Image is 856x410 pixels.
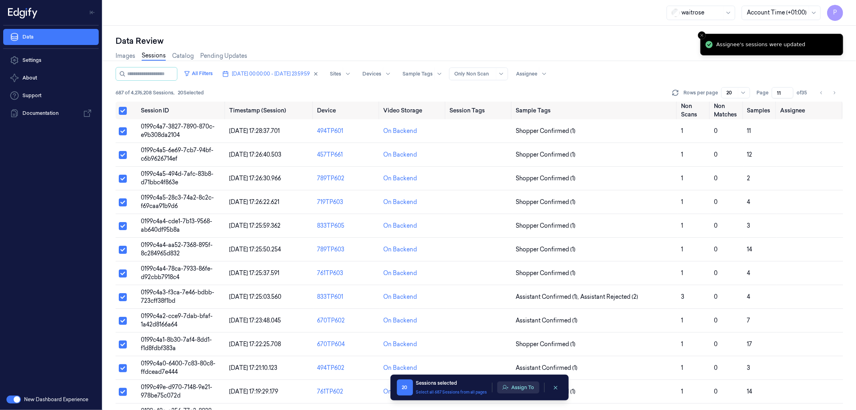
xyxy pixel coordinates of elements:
[681,246,683,253] span: 1
[714,293,718,300] span: 0
[232,70,310,78] span: [DATE] 00:00:00 - [DATE] 23:59:59
[119,317,127,325] button: Select row
[141,218,212,233] span: 0199c4a4-cde1-7b13-9568-ab640df95b8a
[816,87,827,98] button: Go to previous page
[119,293,127,301] button: Select row
[383,340,417,349] div: On Backend
[119,269,127,277] button: Select row
[119,198,127,206] button: Select row
[119,364,127,372] button: Select row
[681,341,683,348] span: 1
[383,198,417,206] div: On Backend
[229,246,281,253] span: [DATE] 17:25:50.254
[714,151,718,158] span: 0
[516,198,575,206] span: Shopper Confirmed (1)
[229,341,281,348] span: [DATE] 17:22:25.708
[747,198,750,206] span: 4
[116,35,843,47] div: Data Review
[516,245,575,254] span: Shopper Confirmed (1)
[516,127,575,135] span: Shopper Confirmed (1)
[383,388,417,396] div: On Backend
[86,6,99,19] button: Toggle Navigation
[3,105,99,121] a: Documentation
[549,381,562,394] button: clearSelection
[744,102,777,119] th: Samples
[397,379,413,396] span: 20
[219,67,322,80] button: [DATE] 00:00:00 - [DATE] 23:59:59
[229,198,279,206] span: [DATE] 17:26:22.621
[141,241,213,257] span: 0199c4a4-aa52-7368-895f-8c284965d832
[516,364,577,372] span: Assistant Confirmed (1)
[141,170,213,186] span: 0199c4a5-494d-7afc-83b8-d71bbc4f863e
[3,52,99,68] a: Settings
[317,316,377,325] div: 670TP602
[383,364,417,372] div: On Backend
[119,107,127,115] button: Select all
[681,222,683,229] span: 1
[681,269,683,277] span: 1
[229,293,281,300] span: [DATE] 17:25:03.560
[383,127,417,135] div: On Backend
[141,360,216,375] span: 0199c4a0-6400-7c83-80c8-ffdcead7e444
[714,127,718,135] span: 0
[119,175,127,183] button: Select row
[116,52,135,60] a: Images
[317,151,377,159] div: 457TP661
[317,198,377,206] div: 719TP603
[714,341,718,348] span: 0
[317,388,377,396] div: 761TP602
[141,312,213,328] span: 0199c4a2-cce9-7dab-bfaf-1a42d8166a64
[119,127,127,135] button: Select row
[383,245,417,254] div: On Backend
[181,67,216,80] button: All Filters
[141,123,215,139] span: 0199c4a7-3827-7890-870c-e9b308da2104
[827,5,843,21] button: P
[141,194,214,210] span: 0199c4a5-28c3-74a2-8c2c-f69caa91b9d6
[416,379,487,387] div: Sessions selected
[797,89,809,96] span: of 35
[747,151,752,158] span: 12
[516,316,577,325] span: Assistant Confirmed (1)
[714,175,718,182] span: 0
[681,317,683,324] span: 1
[747,222,750,229] span: 3
[3,70,99,86] button: About
[141,336,212,352] span: 0199c4a1-8b30-7af4-8dd1-f1d8fdbf383a
[516,151,575,159] span: Shopper Confirmed (1)
[516,269,575,277] span: Shopper Confirmed (1)
[681,364,683,371] span: 1
[317,222,377,230] div: 833TP605
[383,151,417,159] div: On Backend
[681,198,683,206] span: 1
[512,102,678,119] th: Sample Tags
[116,89,175,96] span: 687 of 4,276,208 Sessions ,
[497,381,539,394] button: Assign To
[141,289,214,304] span: 0199c4a3-f3ca-7e46-bdbb-723cff38f1bd
[683,89,718,96] p: Rows per page
[141,383,212,399] span: 0199c49e-d970-7148-9e21-978be75c072d
[516,222,575,230] span: Shopper Confirmed (1)
[681,388,683,395] span: 1
[119,388,127,396] button: Select row
[178,89,204,96] span: 20 Selected
[229,127,280,135] span: [DATE] 17:28:37.701
[681,175,683,182] span: 1
[714,317,718,324] span: 0
[317,269,377,277] div: 761TP603
[747,341,752,348] span: 17
[119,341,127,349] button: Select row
[172,52,194,60] a: Catalog
[119,222,127,230] button: Select row
[711,102,744,119] th: Non Matches
[516,340,575,349] span: Shopper Confirmed (1)
[714,388,718,395] span: 0
[3,29,99,45] a: Data
[747,269,750,277] span: 4
[747,175,750,182] span: 2
[756,89,769,96] span: Page
[314,102,380,119] th: Device
[747,317,750,324] span: 7
[516,293,580,301] span: Assistant Confirmed (1) ,
[580,293,638,301] span: Assistant Rejected (2)
[317,174,377,183] div: 789TP602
